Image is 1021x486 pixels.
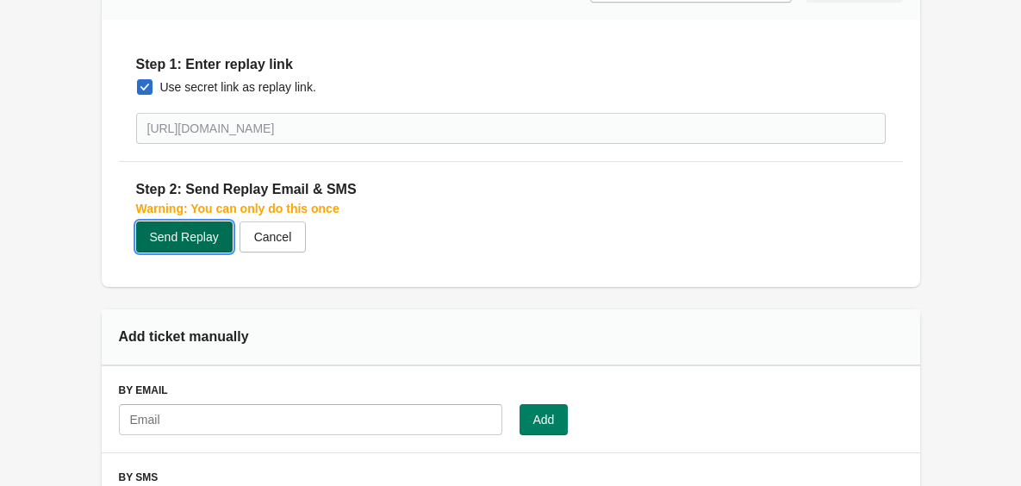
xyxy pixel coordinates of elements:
[533,413,555,427] span: Add
[136,113,886,144] input: https://replay-url.com
[520,404,569,435] button: Add
[136,179,886,200] h2: Step 2: Send Replay Email & SMS
[119,470,903,484] h3: By SMS
[160,78,316,96] span: Use secret link as replay link.
[119,383,903,397] h3: By Email
[254,230,292,244] span: Cancel
[136,221,233,252] button: Send Replay
[136,54,886,75] h2: Step 1: Enter replay link
[136,200,886,217] p: Warning: You can only do this once
[119,327,354,347] div: Add ticket manually
[240,221,307,252] button: Cancel
[119,404,502,435] input: Email
[150,230,219,244] span: Send Replay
